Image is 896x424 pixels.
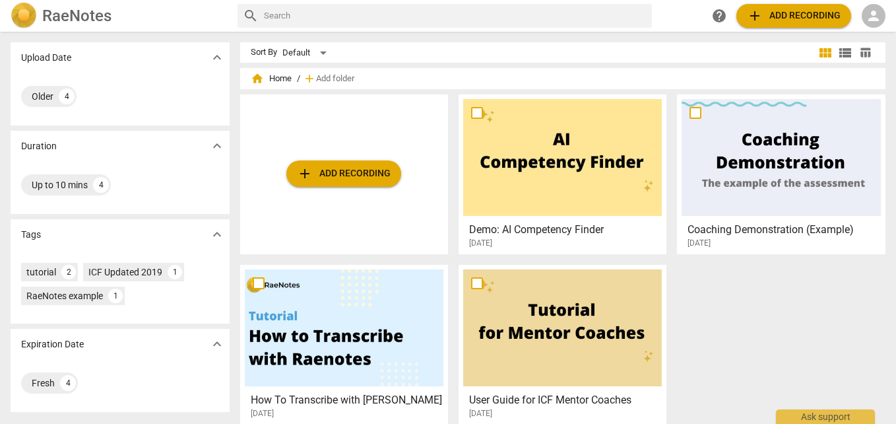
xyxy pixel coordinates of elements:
[32,178,88,192] div: Up to 10 mins
[711,8,727,24] span: help
[207,225,227,244] button: Show more
[316,74,354,84] span: Add folder
[26,289,103,302] div: RaeNotes example
[32,90,53,103] div: Older
[282,42,331,63] div: Default
[682,99,880,248] a: Coaching Demonstration (Example)[DATE]
[209,336,225,352] span: expand_more
[463,99,662,248] a: Demo: AI Competency Finder[DATE]
[855,43,875,63] button: Table view
[866,8,881,24] span: person
[168,265,182,279] div: 1
[251,72,264,85] span: home
[88,265,162,279] div: ICF Updated 2019
[245,269,443,419] a: How To Transcribe with [PERSON_NAME][DATE]
[469,238,492,249] span: [DATE]
[469,408,492,419] span: [DATE]
[243,8,259,24] span: search
[817,45,833,61] span: view_module
[736,4,851,28] button: Upload
[297,74,300,84] span: /
[835,43,855,63] button: List view
[207,334,227,354] button: Show more
[747,8,841,24] span: Add recording
[463,269,662,419] a: User Guide for ICF Mentor Coaches[DATE]
[747,8,763,24] span: add
[251,408,274,419] span: [DATE]
[32,376,55,390] div: Fresh
[93,177,109,193] div: 4
[42,7,112,25] h2: RaeNotes
[837,45,853,61] span: view_list
[11,3,37,29] img: Logo
[303,72,316,85] span: add
[286,160,401,187] button: Upload
[21,228,41,242] p: Tags
[859,46,872,59] span: table_chart
[209,50,225,65] span: expand_more
[251,48,277,57] div: Sort By
[776,409,875,424] div: Ask support
[251,392,445,408] h3: How To Transcribe with RaeNotes
[108,289,123,303] div: 1
[60,375,76,391] div: 4
[264,5,647,26] input: Search
[209,138,225,154] span: expand_more
[21,139,57,153] p: Duration
[11,3,227,29] a: LogoRaeNotes
[707,4,731,28] a: Help
[469,392,663,408] h3: User Guide for ICF Mentor Coaches
[207,136,227,156] button: Show more
[26,265,56,279] div: tutorial
[207,48,227,67] button: Show more
[688,238,711,249] span: [DATE]
[21,51,71,65] p: Upload Date
[59,88,75,104] div: 4
[816,43,835,63] button: Tile view
[61,265,76,279] div: 2
[469,222,663,238] h3: Demo: AI Competency Finder
[297,166,313,182] span: add
[297,166,391,182] span: Add recording
[251,72,292,85] span: Home
[209,227,225,242] span: expand_more
[688,222,881,238] h3: Coaching Demonstration (Example)
[21,337,84,351] p: Expiration Date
